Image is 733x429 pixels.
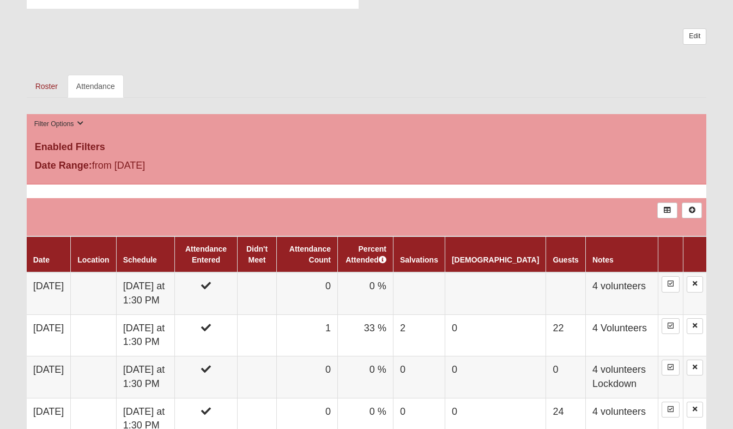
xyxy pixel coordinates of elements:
[657,202,677,218] a: Export to Excel
[277,314,338,356] td: 1
[77,255,109,264] a: Location
[393,236,445,272] th: Salvations
[338,314,393,356] td: 33 %
[116,356,175,398] td: [DATE] at 1:30 PM
[682,202,702,218] a: Alt+N
[687,360,703,376] a: Delete
[277,356,338,398] td: 0
[687,276,703,292] a: Delete
[27,356,71,398] td: [DATE]
[585,314,658,356] td: 4 Volunteers
[123,255,157,264] a: Schedule
[27,272,71,314] td: [DATE]
[35,158,92,173] label: Date Range:
[546,356,585,398] td: 0
[445,236,546,272] th: [DEMOGRAPHIC_DATA]
[546,236,585,272] th: Guests
[662,318,680,334] a: Enter Attendance
[185,245,227,264] a: Attendance Entered
[687,318,703,334] a: Delete
[546,314,585,356] td: 22
[277,272,338,314] td: 0
[27,314,71,356] td: [DATE]
[246,245,268,264] a: Didn't Meet
[289,245,331,264] a: Attendance Count
[338,272,393,314] td: 0 %
[393,356,445,398] td: 0
[31,118,87,130] button: Filter Options
[68,75,124,98] a: Attendance
[346,245,386,264] a: Percent Attended
[585,356,658,398] td: 4 volunteers Lockdown
[27,158,253,176] div: from [DATE]
[338,356,393,398] td: 0 %
[33,255,50,264] a: Date
[35,141,699,153] h4: Enabled Filters
[27,75,66,98] a: Roster
[687,402,703,418] a: Delete
[662,276,680,292] a: Enter Attendance
[393,314,445,356] td: 2
[445,356,546,398] td: 0
[116,314,175,356] td: [DATE] at 1:30 PM
[662,402,680,418] a: Enter Attendance
[592,255,614,264] a: Notes
[585,272,658,314] td: 4 volunteers
[662,360,680,376] a: Enter Attendance
[683,28,706,44] a: Edit
[116,272,175,314] td: [DATE] at 1:30 PM
[445,314,546,356] td: 0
